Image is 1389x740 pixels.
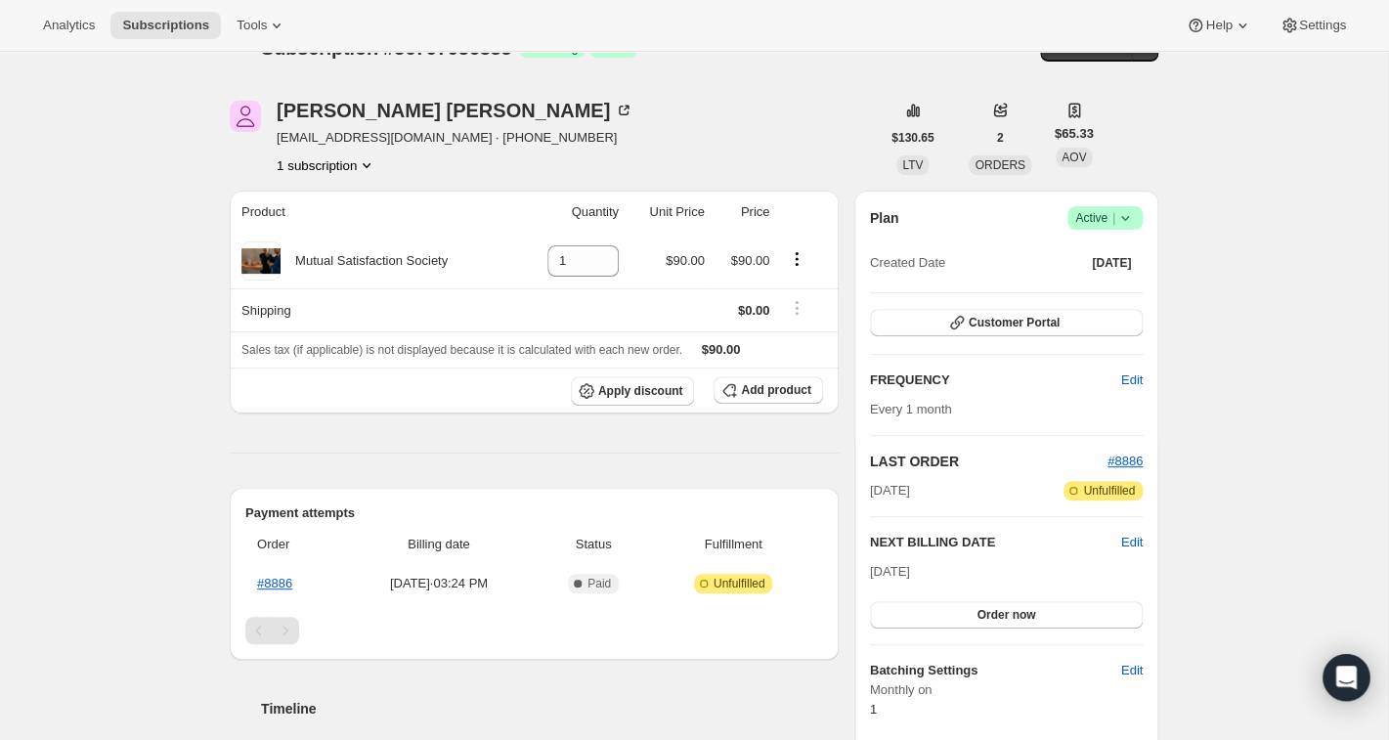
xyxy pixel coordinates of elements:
span: Fulfillment [655,535,810,554]
span: Sales tax (if applicable) is not displayed because it is calculated with each new order. [241,343,682,357]
span: 2 [997,130,1004,146]
span: ORDERS [975,158,1024,172]
div: Mutual Satisfaction Society [281,251,448,271]
span: 1 [870,702,877,717]
button: #8886 [1107,452,1143,471]
span: Customer Portal [969,315,1060,330]
span: Order now [977,607,1035,623]
span: Analytics [43,18,95,33]
th: Order [245,523,340,566]
nav: Pagination [245,617,823,644]
span: $90.00 [666,253,705,268]
button: [DATE] [1080,249,1143,277]
span: Settings [1299,18,1346,33]
button: Shipping actions [781,297,812,319]
span: Apply discount [598,383,683,399]
h2: FREQUENCY [870,370,1121,390]
div: Open Intercom Messenger [1323,654,1369,701]
span: $90.00 [702,342,741,357]
th: Unit Price [625,191,711,234]
button: Edit [1109,655,1154,686]
h2: Timeline [261,699,839,718]
span: | [1112,210,1115,226]
span: LTV [902,158,923,172]
button: Edit [1121,533,1143,552]
button: Subscriptions [110,12,221,39]
div: [PERSON_NAME] [PERSON_NAME] [277,101,633,120]
span: Karen Jacob [230,101,261,132]
span: [DATE] [870,564,910,579]
a: #8886 [1107,454,1143,468]
th: Price [711,191,776,234]
a: #8886 [257,576,292,590]
h2: Payment attempts [245,503,823,523]
span: $90.00 [731,253,770,268]
th: Quantity [518,191,625,234]
h2: LAST ORDER [870,452,1107,471]
span: $0.00 [738,303,770,318]
button: Edit [1109,365,1154,396]
span: Edit [1121,661,1143,680]
button: Customer Portal [870,309,1143,336]
span: $65.33 [1055,124,1094,144]
span: Help [1205,18,1232,33]
span: [DATE] [1092,255,1131,271]
span: Active [1075,208,1135,228]
span: Paid [587,576,611,591]
th: Shipping [230,288,518,331]
span: Unfulfilled [1083,483,1135,499]
span: Tools [237,18,267,33]
span: Add product [741,382,810,398]
span: Monthly on [870,680,1143,700]
span: [DATE] [870,481,910,501]
span: Billing date [346,535,531,554]
button: Add product [714,376,822,404]
button: $130.65 [880,124,945,152]
span: AOV [1062,151,1086,164]
button: Analytics [31,12,107,39]
span: Edit [1121,370,1143,390]
button: Apply discount [571,376,695,406]
span: [DATE] · 03:24 PM [346,574,531,593]
button: Help [1174,12,1263,39]
span: [EMAIL_ADDRESS][DOMAIN_NAME] · [PHONE_NUMBER] [277,128,633,148]
span: Subscriptions [122,18,209,33]
button: 2 [985,124,1016,152]
button: Product actions [277,155,376,175]
button: Order now [870,601,1143,629]
span: $130.65 [891,130,933,146]
span: Unfulfilled [714,576,765,591]
button: Product actions [781,248,812,270]
h6: Batching Settings [870,661,1121,680]
button: Tools [225,12,298,39]
h2: Plan [870,208,899,228]
span: Status [543,535,644,554]
th: Product [230,191,518,234]
h2: NEXT BILLING DATE [870,533,1121,552]
span: Created Date [870,253,945,273]
span: Every 1 month [870,402,952,416]
button: Settings [1268,12,1358,39]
